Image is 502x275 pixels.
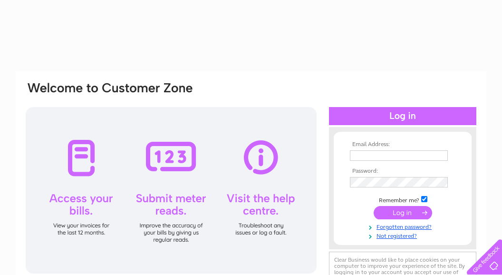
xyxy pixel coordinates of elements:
[374,206,432,219] input: Submit
[348,141,458,148] th: Email Address:
[348,195,458,204] td: Remember me?
[350,231,458,240] a: Not registered?
[348,168,458,175] th: Password:
[350,222,458,231] a: Forgotten password?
